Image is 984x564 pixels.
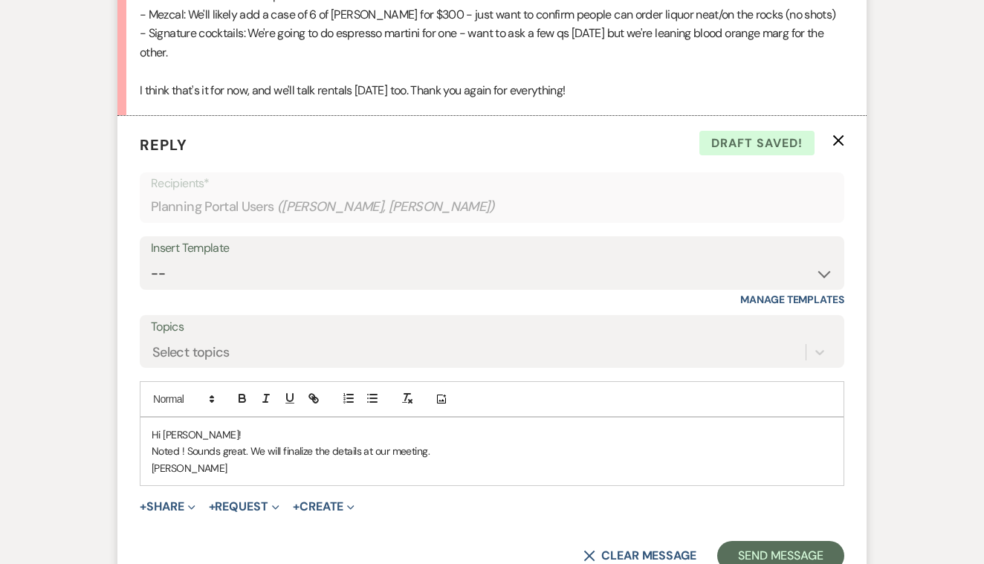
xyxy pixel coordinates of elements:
div: Planning Portal Users [151,192,833,221]
span: Draft saved! [699,131,815,156]
label: Topics [151,317,833,338]
p: - Mezcal: We'll likely add a case of 6 of [PERSON_NAME] for $300 - just want to confirm people ca... [140,5,844,25]
button: Request [209,501,279,513]
p: Noted ! Sounds great. We will finalize the details at our meeting. [152,443,832,459]
span: + [140,501,146,513]
div: Select topics [152,343,230,363]
p: I think that's it for now, and we'll talk rentals [DATE] too. Thank you again for everything! [140,81,844,100]
span: + [209,501,216,513]
div: Insert Template [151,238,833,259]
span: ( [PERSON_NAME], [PERSON_NAME] ) [277,197,496,217]
span: + [293,501,300,513]
button: Share [140,501,195,513]
a: Manage Templates [740,293,844,306]
button: Clear message [583,550,696,562]
p: - Signature cocktails: We're going to do espresso martini for one - want to ask a few qs [DATE] b... [140,24,844,62]
p: Recipients* [151,174,833,193]
span: Reply [140,135,187,155]
button: Create [293,501,355,513]
p: Hi [PERSON_NAME]! [152,427,832,443]
p: [PERSON_NAME] [152,460,832,476]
